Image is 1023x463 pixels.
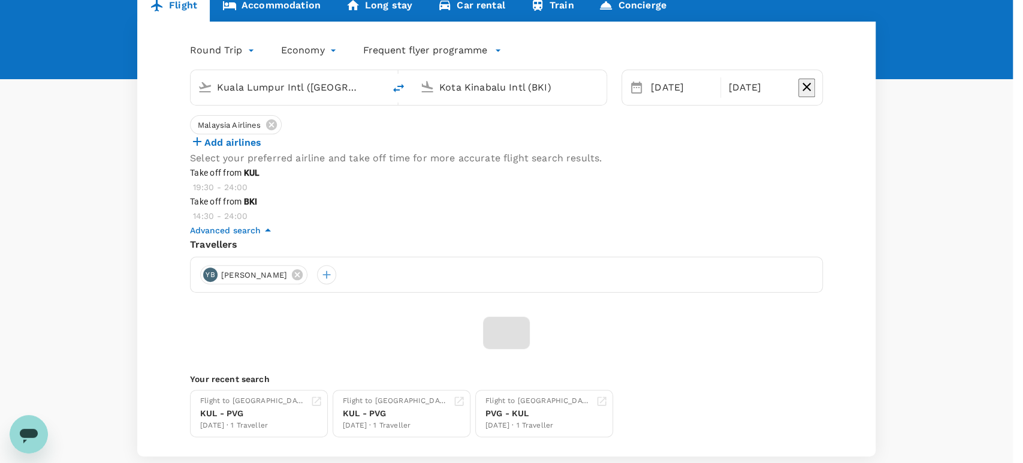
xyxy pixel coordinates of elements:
[343,407,448,420] div: KUL - PVG
[190,197,257,206] span: Take off from
[244,168,260,178] b: KUL
[485,420,591,432] div: [DATE] · 1 Traveller
[191,119,268,131] span: Malaysia Airlines
[10,415,48,453] iframe: Button to launch messaging window
[598,86,600,88] button: Open
[193,211,248,221] span: 14:30 - 24:00
[204,137,261,148] p: Add airlines
[343,395,448,407] div: Flight to [GEOGRAPHIC_DATA]
[190,41,257,60] div: Round Trip
[281,41,339,60] div: Economy
[723,76,795,100] div: [DATE]
[200,395,306,407] div: Flight to [GEOGRAPHIC_DATA]
[190,224,261,236] p: Advanced search
[203,267,218,282] div: YB
[376,86,378,88] button: Open
[214,269,294,281] span: [PERSON_NAME]
[190,168,259,178] span: Take off from
[217,78,359,97] input: Depart from
[384,74,413,103] button: delete
[190,237,823,252] div: Travellers
[439,78,581,97] input: Going to
[190,373,823,385] p: Your recent search
[485,395,591,407] div: Flight to [GEOGRAPHIC_DATA]
[244,197,258,206] b: BKI
[646,76,718,100] div: [DATE]
[190,151,612,166] p: Select your preferred airline and take off time for more accurate flight search results.
[193,182,248,192] span: 19:30 - 24:00
[343,420,448,432] div: [DATE] · 1 Traveller
[485,407,591,420] div: PVG - KUL
[363,43,487,58] p: Frequent flyer programme
[200,420,306,432] div: [DATE] · 1 Traveller
[200,407,306,420] div: KUL - PVG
